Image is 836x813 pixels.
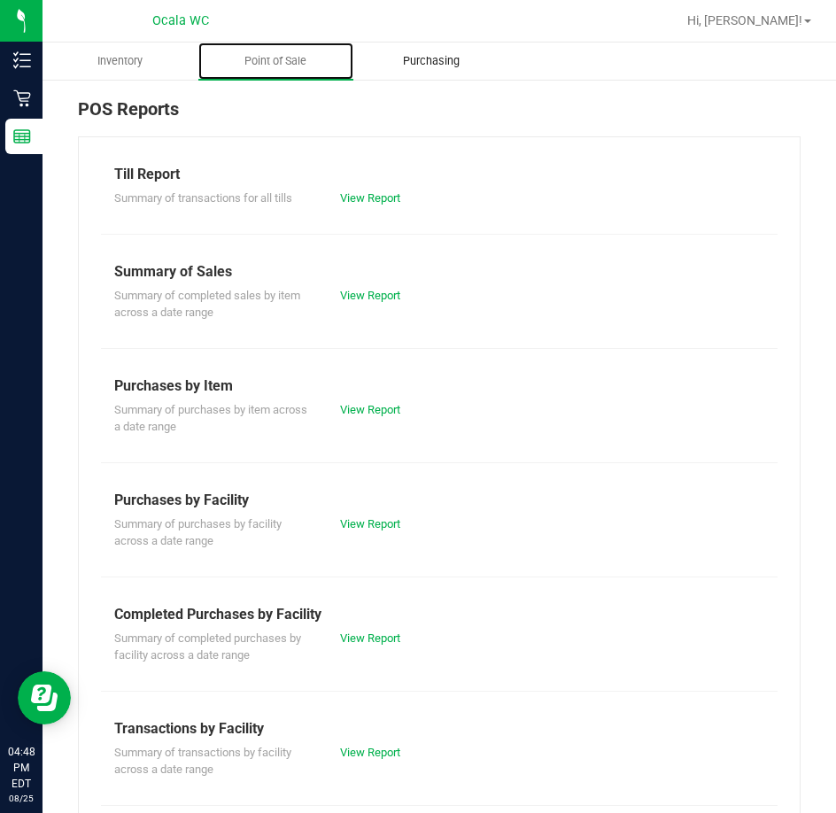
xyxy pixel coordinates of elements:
[13,89,31,107] inline-svg: Retail
[340,289,400,302] a: View Report
[152,13,209,28] span: Ocala WC
[687,13,802,27] span: Hi, [PERSON_NAME]!
[78,96,801,136] div: POS Reports
[379,53,484,69] span: Purchasing
[18,671,71,724] iframe: Resource center
[221,53,330,69] span: Point of Sale
[114,604,764,625] div: Completed Purchases by Facility
[114,517,282,548] span: Summary of purchases by facility across a date range
[13,128,31,145] inline-svg: Reports
[8,792,35,805] p: 08/25
[74,53,166,69] span: Inventory
[13,51,31,69] inline-svg: Inventory
[8,744,35,792] p: 04:48 PM EDT
[340,746,400,759] a: View Report
[114,261,764,283] div: Summary of Sales
[340,631,400,645] a: View Report
[114,631,301,662] span: Summary of completed purchases by facility across a date range
[114,191,292,205] span: Summary of transactions for all tills
[340,517,400,530] a: View Report
[114,490,764,511] div: Purchases by Facility
[114,289,300,320] span: Summary of completed sales by item across a date range
[114,718,764,739] div: Transactions by Facility
[198,43,354,80] a: Point of Sale
[353,43,509,80] a: Purchasing
[114,403,307,434] span: Summary of purchases by item across a date range
[114,164,764,185] div: Till Report
[43,43,198,80] a: Inventory
[114,376,764,397] div: Purchases by Item
[340,191,400,205] a: View Report
[340,403,400,416] a: View Report
[114,746,291,777] span: Summary of transactions by facility across a date range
